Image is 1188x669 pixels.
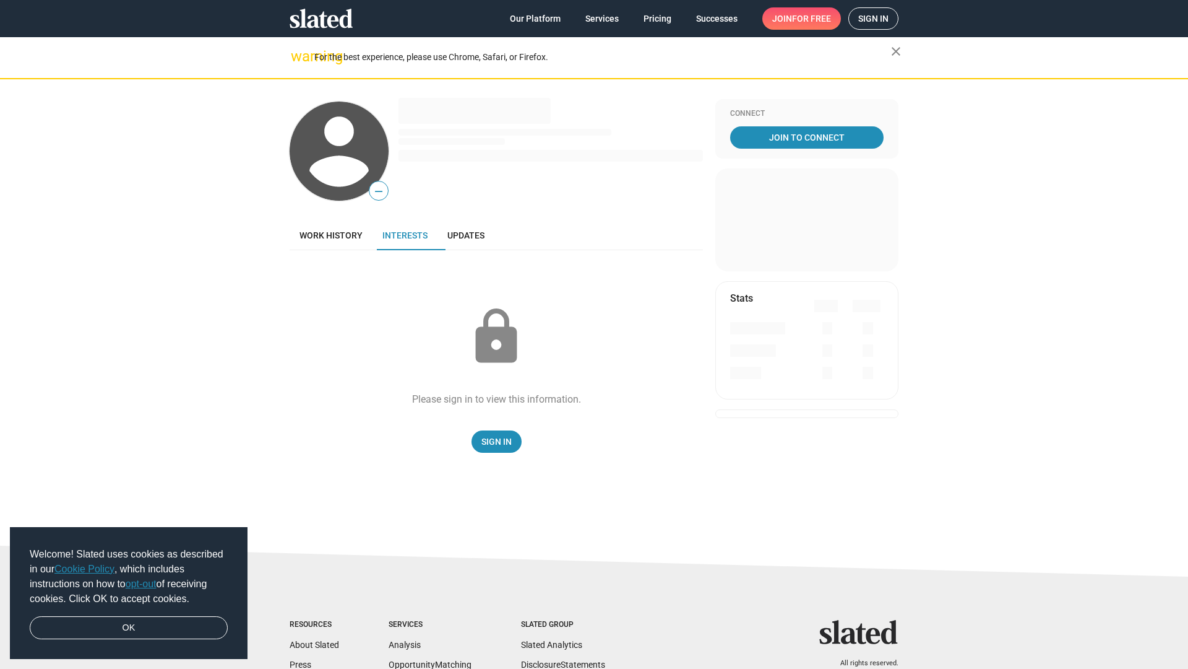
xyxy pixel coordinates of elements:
a: Join To Connect [730,126,884,149]
a: Cookie Policy [54,564,114,574]
a: Sign In [471,431,522,453]
a: Work history [290,221,372,250]
a: Pricing [634,7,681,30]
span: Sign in [858,8,889,29]
div: Resources [290,620,339,630]
span: — [369,183,388,199]
mat-icon: warning [291,49,306,64]
div: Slated Group [521,620,605,630]
div: cookieconsent [10,527,247,660]
a: dismiss cookie message [30,616,228,640]
a: Interests [372,221,437,250]
a: About Slated [290,640,339,650]
a: opt-out [126,579,157,589]
span: Successes [696,7,738,30]
a: Our Platform [500,7,570,30]
div: Please sign in to view this information. [412,393,581,406]
span: Services [585,7,619,30]
mat-icon: lock [465,306,527,368]
mat-card-title: Stats [730,292,753,305]
a: Sign in [848,7,898,30]
span: Welcome! Slated uses cookies as described in our , which includes instructions on how to of recei... [30,547,228,606]
span: Join To Connect [733,126,881,149]
a: Successes [686,7,747,30]
a: Joinfor free [762,7,841,30]
a: Analysis [389,640,421,650]
span: Interests [382,230,428,240]
a: Slated Analytics [521,640,582,650]
a: Services [575,7,629,30]
span: Sign In [481,431,512,453]
span: Join [772,7,831,30]
mat-icon: close [889,44,903,59]
span: Our Platform [510,7,561,30]
div: Connect [730,109,884,119]
div: Services [389,620,471,630]
span: Pricing [643,7,671,30]
span: for free [792,7,831,30]
span: Updates [447,230,484,240]
a: Updates [437,221,494,250]
span: Work history [299,230,363,240]
div: For the best experience, please use Chrome, Safari, or Firefox. [314,49,891,66]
